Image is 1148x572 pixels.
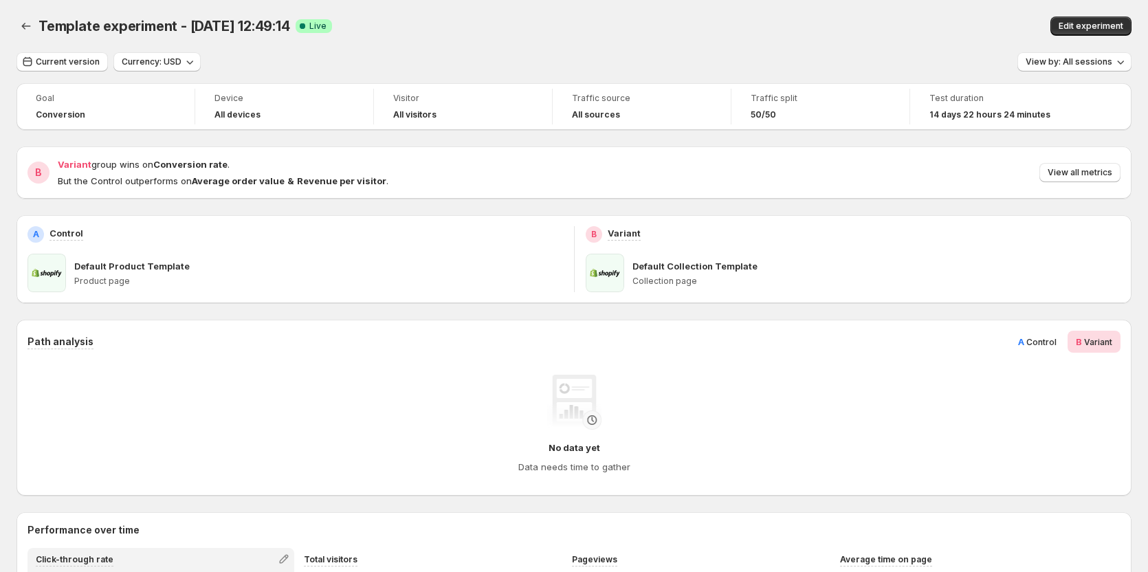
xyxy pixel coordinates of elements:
h4: No data yet [549,441,600,454]
span: Goal [36,93,175,104]
a: GoalConversion [36,91,175,122]
span: Visitor [393,93,533,104]
span: Total visitors [304,554,357,564]
span: Test duration [929,93,1070,104]
h2: Performance over time [27,523,1121,537]
span: 50/50 [751,109,776,120]
p: Default Collection Template [632,259,758,273]
span: Device [214,93,354,104]
h4: All visitors [393,109,437,120]
h2: B [35,166,42,179]
strong: & [287,175,294,186]
button: Currency: USD [113,52,201,71]
h3: Path analysis [27,335,93,349]
a: DeviceAll devices [214,91,354,122]
p: Product page [74,276,563,287]
span: Template experiment - [DATE] 12:49:14 [38,18,290,34]
span: Average time on page [840,554,932,564]
span: Edit experiment [1059,21,1123,32]
p: Collection page [632,276,1121,287]
span: Control [1026,337,1057,347]
h2: A [33,229,39,240]
span: Live [309,21,327,32]
span: Conversion [36,109,85,120]
img: Default Collection Template [586,254,624,292]
p: Control [49,226,83,240]
span: View all metrics [1048,167,1112,178]
span: group wins on . [58,159,230,170]
span: Variant [1084,337,1112,347]
span: Pageviews [572,554,617,564]
span: Traffic split [751,93,890,104]
button: Edit experiment [1050,16,1132,36]
button: Back [16,16,36,36]
button: View all metrics [1039,163,1121,182]
span: A [1018,336,1024,347]
a: Traffic sourceAll sources [572,91,711,122]
p: Variant [608,226,641,240]
strong: Average order value [192,175,285,186]
span: Currency: USD [122,56,181,67]
strong: Revenue per visitor [297,175,386,186]
span: But the Control outperforms on . [58,175,388,186]
a: VisitorAll visitors [393,91,533,122]
a: Traffic split50/50 [751,91,890,122]
p: Default Product Template [74,259,190,273]
h4: All sources [572,109,620,120]
a: Test duration14 days 22 hours 24 minutes [929,91,1070,122]
button: Current version [16,52,108,71]
strong: Conversion rate [153,159,228,170]
span: Click-through rate [36,554,113,564]
span: View by: All sessions [1026,56,1112,67]
h4: All devices [214,109,261,120]
h2: B [591,229,597,240]
button: View by: All sessions [1017,52,1132,71]
span: Current version [36,56,100,67]
img: Default Product Template [27,254,66,292]
span: B [1076,336,1082,347]
h4: Data needs time to gather [518,460,630,474]
span: 14 days 22 hours 24 minutes [929,109,1050,120]
img: No data yet [547,375,601,430]
span: Traffic source [572,93,711,104]
span: Variant [58,159,91,170]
